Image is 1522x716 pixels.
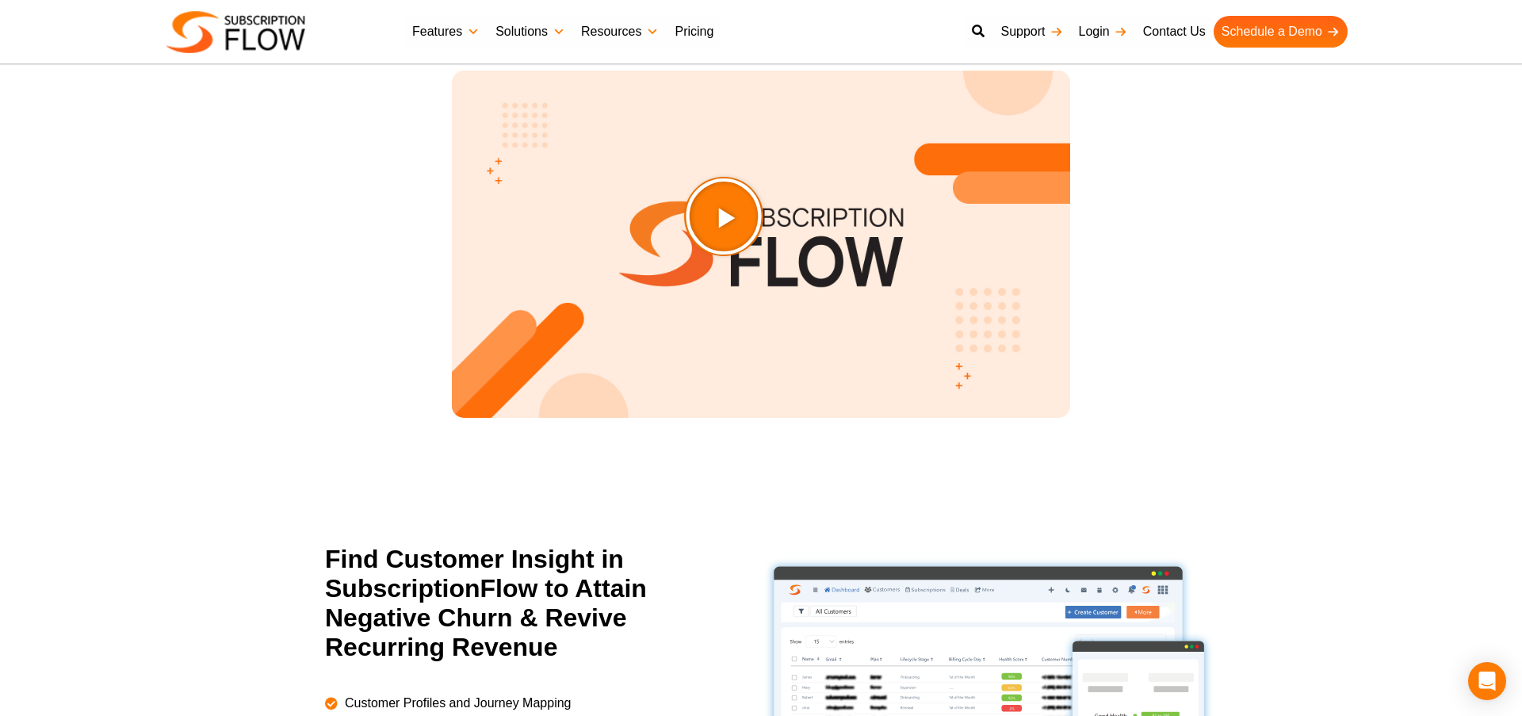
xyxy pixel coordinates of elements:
[1468,662,1506,700] div: Open Intercom Messenger
[724,216,803,296] div: Play Video about SubscriptionFlow-Video
[166,11,305,53] img: Subscriptionflow
[992,16,1070,48] a: Support
[488,16,573,48] a: Solutions
[573,16,667,48] a: Resources
[1214,16,1348,48] a: Schedule a Demo
[667,16,721,48] a: Pricing
[404,16,488,48] a: Features
[341,694,571,713] span: Customer Profiles and Journey Mapping
[1071,16,1135,48] a: Login
[325,545,737,661] h2: Find Customer Insight in SubscriptionFlow to Attain Negative Churn & Revive Recurring Revenue
[1135,16,1214,48] a: Contact Us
